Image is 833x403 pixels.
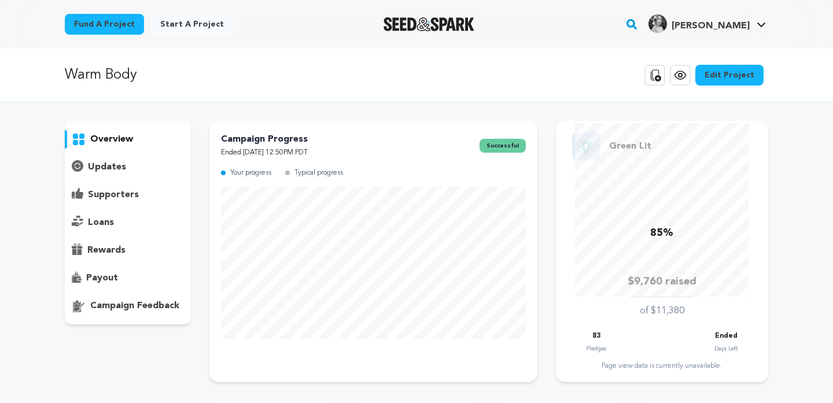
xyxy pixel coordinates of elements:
a: Edit Project [695,65,764,86]
p: rewards [87,243,126,257]
button: overview [65,130,191,149]
p: Warm Body [65,65,137,86]
div: Page view data is currently unavailable. [567,361,757,371]
div: Nicole S.'s Profile [648,14,750,33]
p: Ended [DATE] 12:50PM PDT [221,146,308,160]
button: updates [65,158,191,176]
p: overview [90,132,133,146]
p: Ended [715,330,738,343]
p: campaign feedback [90,299,179,313]
span: successful [480,139,526,153]
p: payout [86,271,118,285]
p: Pledges [586,343,606,354]
button: rewards [65,241,191,260]
p: Typical progress [294,167,343,180]
p: Campaign Progress [221,132,308,146]
p: updates [88,160,126,174]
a: Seed&Spark Homepage [384,17,474,31]
button: supporters [65,186,191,204]
p: Your progress [230,167,271,180]
p: loans [88,216,114,230]
p: 83 [592,330,600,343]
a: Nicole S.'s Profile [646,12,768,33]
img: Seed&Spark Logo Dark Mode [384,17,474,31]
p: Days Left [714,343,738,354]
a: Start a project [151,14,233,35]
p: of $11,380 [640,304,684,318]
img: 5a0282667a8d171d.jpg [648,14,667,33]
a: Fund a project [65,14,144,35]
button: loans [65,213,191,232]
span: Nicole S.'s Profile [646,12,768,36]
button: campaign feedback [65,297,191,315]
span: [PERSON_NAME] [672,21,750,31]
button: payout [65,269,191,287]
p: 85% [650,225,673,242]
p: supporters [88,188,139,202]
